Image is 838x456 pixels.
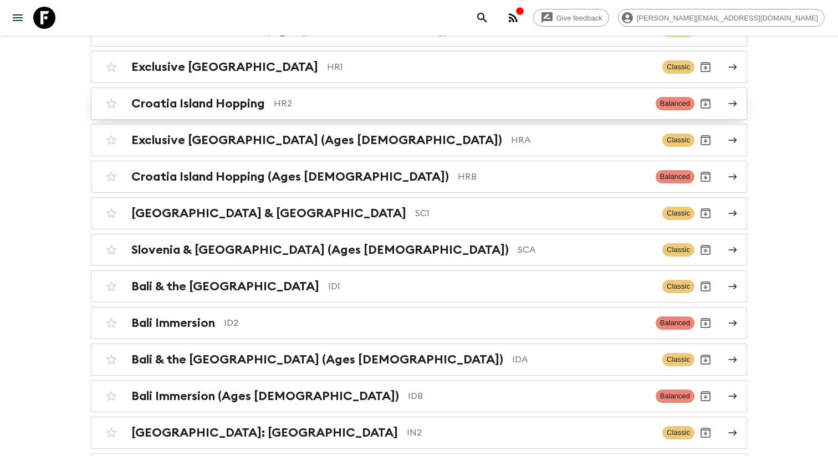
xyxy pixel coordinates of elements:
[91,307,747,339] a: Bali ImmersionID2BalancedArchive
[662,60,694,74] span: Classic
[91,161,747,193] a: Croatia Island Hopping (Ages [DEMOGRAPHIC_DATA])HRBBalancedArchive
[518,243,653,257] p: SCA
[91,51,747,83] a: Exclusive [GEOGRAPHIC_DATA]HR1ClassicArchive
[407,426,653,439] p: IN2
[694,56,717,78] button: Archive
[471,7,493,29] button: search adventures
[694,93,717,115] button: Archive
[131,170,449,184] h2: Croatia Island Hopping (Ages [DEMOGRAPHIC_DATA])
[694,422,717,444] button: Archive
[662,243,694,257] span: Classic
[131,316,215,330] h2: Bali Immersion
[131,60,318,74] h2: Exclusive [GEOGRAPHIC_DATA]
[662,353,694,366] span: Classic
[91,88,747,120] a: Croatia Island HoppingHR2BalancedArchive
[7,7,29,29] button: menu
[656,316,694,330] span: Balanced
[662,426,694,439] span: Classic
[694,129,717,151] button: Archive
[694,312,717,334] button: Archive
[656,170,694,183] span: Balanced
[415,207,653,220] p: SC1
[224,316,647,330] p: ID2
[328,280,653,293] p: ID1
[656,97,694,110] span: Balanced
[458,170,647,183] p: HRB
[550,14,609,22] span: Give feedback
[131,243,509,257] h2: Slovenia & [GEOGRAPHIC_DATA] (Ages [DEMOGRAPHIC_DATA])
[131,389,399,403] h2: Bali Immersion (Ages [DEMOGRAPHIC_DATA])
[694,166,717,188] button: Archive
[694,385,717,407] button: Archive
[533,9,609,27] a: Give feedback
[662,134,694,147] span: Classic
[512,353,653,366] p: IDA
[91,124,747,156] a: Exclusive [GEOGRAPHIC_DATA] (Ages [DEMOGRAPHIC_DATA])HRAClassicArchive
[131,279,319,294] h2: Bali & the [GEOGRAPHIC_DATA]
[694,349,717,371] button: Archive
[91,380,747,412] a: Bali Immersion (Ages [DEMOGRAPHIC_DATA])IDBBalancedArchive
[91,417,747,449] a: [GEOGRAPHIC_DATA]: [GEOGRAPHIC_DATA]IN2ClassicArchive
[662,207,694,220] span: Classic
[662,280,694,293] span: Classic
[694,239,717,261] button: Archive
[274,97,647,110] p: HR2
[131,426,398,440] h2: [GEOGRAPHIC_DATA]: [GEOGRAPHIC_DATA]
[631,14,824,22] span: [PERSON_NAME][EMAIL_ADDRESS][DOMAIN_NAME]
[511,134,653,147] p: HRA
[656,390,694,403] span: Balanced
[131,206,406,221] h2: [GEOGRAPHIC_DATA] & [GEOGRAPHIC_DATA]
[131,352,503,367] h2: Bali & the [GEOGRAPHIC_DATA] (Ages [DEMOGRAPHIC_DATA])
[694,202,717,224] button: Archive
[131,96,265,111] h2: Croatia Island Hopping
[91,270,747,303] a: Bali & the [GEOGRAPHIC_DATA]ID1ClassicArchive
[694,275,717,298] button: Archive
[131,133,502,147] h2: Exclusive [GEOGRAPHIC_DATA] (Ages [DEMOGRAPHIC_DATA])
[91,234,747,266] a: Slovenia & [GEOGRAPHIC_DATA] (Ages [DEMOGRAPHIC_DATA])SCAClassicArchive
[91,197,747,229] a: [GEOGRAPHIC_DATA] & [GEOGRAPHIC_DATA]SC1ClassicArchive
[618,9,825,27] div: [PERSON_NAME][EMAIL_ADDRESS][DOMAIN_NAME]
[91,344,747,376] a: Bali & the [GEOGRAPHIC_DATA] (Ages [DEMOGRAPHIC_DATA])IDAClassicArchive
[327,60,653,74] p: HR1
[408,390,647,403] p: IDB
